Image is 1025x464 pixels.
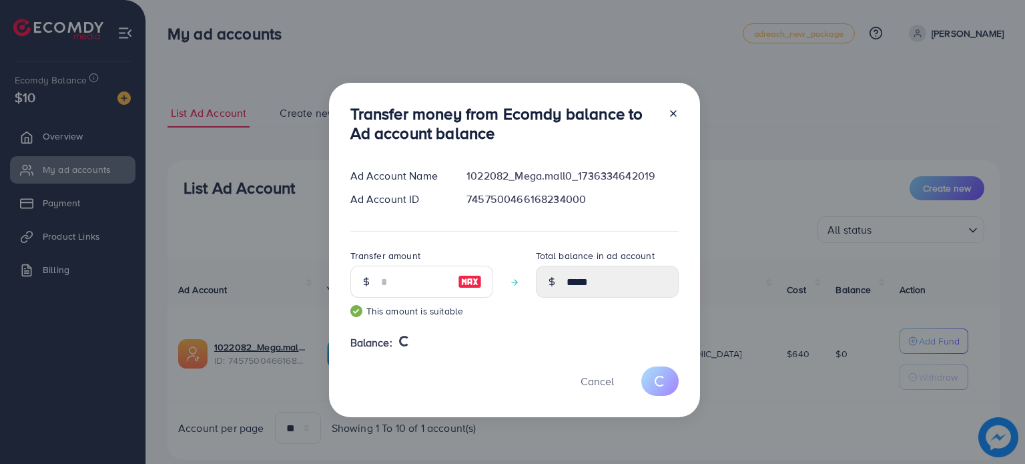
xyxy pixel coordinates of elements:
label: Transfer amount [350,249,420,262]
div: 7457500466168234000 [456,192,689,207]
img: guide [350,305,362,317]
div: Ad Account Name [340,168,456,184]
span: Cancel [581,374,614,389]
img: image [458,274,482,290]
div: 1022082_Mega.mall0_1736334642019 [456,168,689,184]
span: Balance: [350,335,392,351]
label: Total balance in ad account [536,249,655,262]
div: Ad Account ID [340,192,456,207]
h3: Transfer money from Ecomdy balance to Ad account balance [350,104,657,143]
small: This amount is suitable [350,304,493,318]
button: Cancel [564,367,631,395]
